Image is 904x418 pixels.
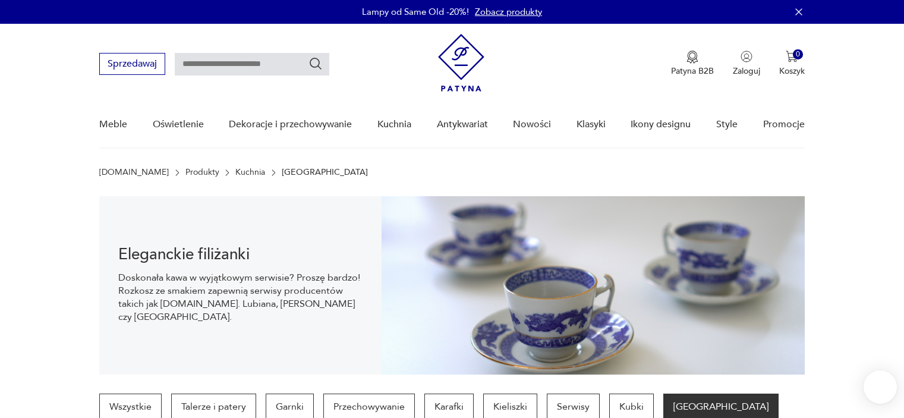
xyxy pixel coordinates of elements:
[716,102,738,147] a: Style
[99,168,169,177] a: [DOMAIN_NAME]
[513,102,551,147] a: Nowości
[475,6,542,18] a: Zobacz produkty
[362,6,469,18] p: Lampy od Same Old -20%!
[577,102,606,147] a: Klasyki
[308,56,323,71] button: Szukaj
[733,51,760,77] button: Zaloguj
[793,49,803,59] div: 0
[185,168,219,177] a: Produkty
[118,271,363,323] p: Doskonała kawa w wyjątkowym serwisie? Proszę bardzo! Rozkosz ze smakiem zapewnią serwisy producen...
[631,102,691,147] a: Ikony designu
[118,247,363,262] h1: Eleganckie filiżanki
[377,102,411,147] a: Kuchnia
[671,65,714,77] p: Patyna B2B
[779,65,805,77] p: Koszyk
[99,53,165,75] button: Sprzedawaj
[864,370,897,404] iframe: Smartsupp widget button
[437,102,488,147] a: Antykwariat
[686,51,698,64] img: Ikona medalu
[438,34,484,92] img: Patyna - sklep z meblami i dekoracjami vintage
[153,102,204,147] a: Oświetlenie
[229,102,352,147] a: Dekoracje i przechowywanie
[99,102,127,147] a: Meble
[741,51,752,62] img: Ikonka użytkownika
[671,51,714,77] a: Ikona medaluPatyna B2B
[235,168,265,177] a: Kuchnia
[382,196,805,375] img: 1132479ba2f2d4faba0628093889a7ce.jpg
[282,168,368,177] p: [GEOGRAPHIC_DATA]
[733,65,760,77] p: Zaloguj
[779,51,805,77] button: 0Koszyk
[786,51,798,62] img: Ikona koszyka
[99,61,165,69] a: Sprzedawaj
[763,102,805,147] a: Promocje
[671,51,714,77] button: Patyna B2B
